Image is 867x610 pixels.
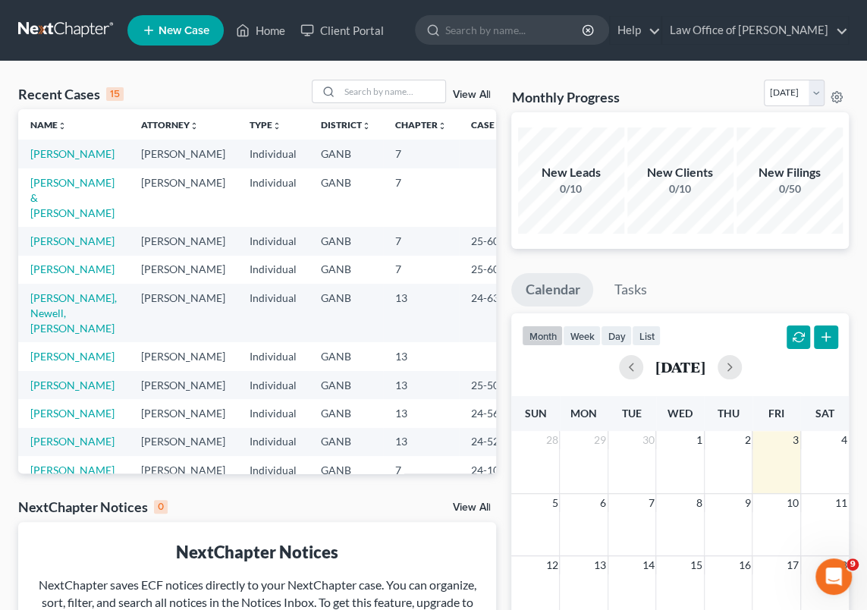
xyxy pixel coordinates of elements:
span: Mon [570,407,597,420]
a: Home [228,17,293,44]
td: Individual [237,428,309,456]
a: [PERSON_NAME] [30,234,115,247]
h2: [DATE] [655,359,705,375]
div: 0/10 [518,181,624,197]
a: Client Portal [293,17,391,44]
a: [PERSON_NAME] & [PERSON_NAME] [30,176,115,219]
button: month [522,325,563,346]
td: Individual [237,168,309,227]
td: 7 [383,256,459,284]
td: 24-63657 [459,284,532,342]
td: GANB [309,168,383,227]
td: [PERSON_NAME] [129,342,237,370]
td: [PERSON_NAME] [129,227,237,255]
span: 8 [695,494,704,512]
td: 25-60566 [459,227,532,255]
i: unfold_more [190,121,199,130]
span: 6 [598,494,608,512]
span: 2 [743,431,752,449]
td: [PERSON_NAME] [129,456,237,484]
input: Search by name... [339,80,445,102]
a: Typeunfold_more [250,119,281,130]
td: Individual [237,456,309,484]
a: View All [452,502,490,513]
a: Districtunfold_more [321,119,371,130]
td: 7 [383,168,459,227]
td: [PERSON_NAME] [129,284,237,342]
span: 30 [640,431,655,449]
span: 7 [646,494,655,512]
button: week [563,325,601,346]
td: Individual [237,140,309,168]
span: 14 [640,556,655,574]
td: 13 [383,399,459,427]
div: 15 [106,87,124,101]
div: 0/10 [627,181,733,197]
td: Individual [237,284,309,342]
i: unfold_more [272,121,281,130]
td: GANB [309,227,383,255]
i: unfold_more [58,121,67,130]
a: Tasks [600,273,660,307]
span: Tue [622,407,642,420]
span: 3 [791,431,800,449]
a: [PERSON_NAME] [30,147,115,160]
span: Sat [815,407,834,420]
a: [PERSON_NAME] [30,379,115,391]
span: New Case [159,25,209,36]
td: 24-52839 [459,428,532,456]
td: GANB [309,371,383,399]
td: GANB [309,399,383,427]
a: [PERSON_NAME] [30,263,115,275]
button: list [632,325,661,346]
span: 29 [592,431,608,449]
td: GANB [309,456,383,484]
td: GANB [309,342,383,370]
div: Recent Cases [18,85,124,103]
iframe: Intercom live chat [815,558,852,595]
a: Help [610,17,661,44]
a: Chapterunfold_more [395,119,447,130]
span: 9 [847,558,859,571]
i: unfold_more [362,121,371,130]
span: 9 [743,494,752,512]
span: Sun [525,407,547,420]
span: 28 [544,431,559,449]
a: [PERSON_NAME] [30,435,115,448]
span: 5 [550,494,559,512]
span: 12 [544,556,559,574]
span: 4 [840,431,849,449]
div: 0/50 [737,181,843,197]
a: [PERSON_NAME] [30,464,115,476]
a: [PERSON_NAME] [30,350,115,363]
div: NextChapter Notices [18,498,168,516]
td: 25-60561 [459,256,532,284]
span: 1 [695,431,704,449]
span: Wed [668,407,693,420]
td: GANB [309,256,383,284]
a: Nameunfold_more [30,119,67,130]
h3: Monthly Progress [511,88,619,106]
td: GANB [309,140,383,168]
td: Individual [237,227,309,255]
a: Case Nounfold_more [471,119,520,130]
span: 15 [689,556,704,574]
a: [PERSON_NAME] [30,407,115,420]
td: 7 [383,227,459,255]
i: unfold_more [438,121,447,130]
td: 13 [383,284,459,342]
div: New Leads [518,164,624,181]
td: 7 [383,456,459,484]
span: Fri [768,407,784,420]
a: Law Office of [PERSON_NAME] [662,17,848,44]
input: Search by name... [445,16,584,44]
td: Individual [237,371,309,399]
span: 16 [737,556,752,574]
div: New Filings [737,164,843,181]
td: [PERSON_NAME] [129,371,237,399]
td: GANB [309,284,383,342]
span: 13 [592,556,608,574]
td: [PERSON_NAME] [129,428,237,456]
td: 13 [383,342,459,370]
td: Individual [237,342,309,370]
